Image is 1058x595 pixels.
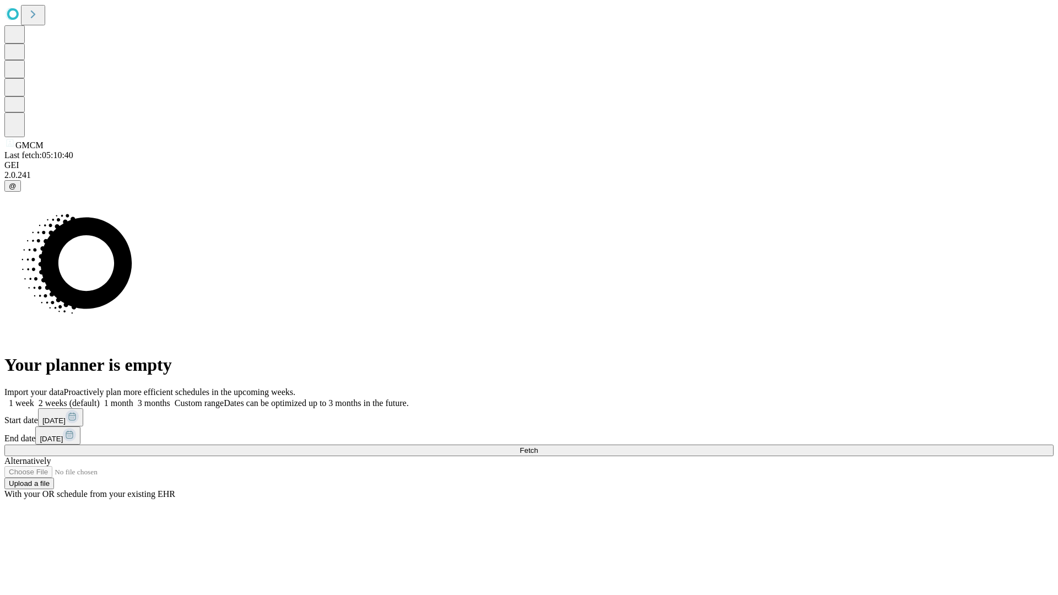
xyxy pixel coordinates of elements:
[64,387,295,397] span: Proactively plan more efficient schedules in the upcoming weeks.
[4,387,64,397] span: Import your data
[4,355,1054,375] h1: Your planner is empty
[15,140,44,150] span: GMCM
[42,416,66,425] span: [DATE]
[9,398,34,408] span: 1 week
[224,398,408,408] span: Dates can be optimized up to 3 months in the future.
[104,398,133,408] span: 1 month
[39,398,100,408] span: 2 weeks (default)
[40,435,63,443] span: [DATE]
[4,160,1054,170] div: GEI
[4,426,1054,445] div: End date
[4,408,1054,426] div: Start date
[4,456,51,466] span: Alternatively
[520,446,538,455] span: Fetch
[4,180,21,192] button: @
[4,445,1054,456] button: Fetch
[4,170,1054,180] div: 2.0.241
[35,426,80,445] button: [DATE]
[38,408,83,426] button: [DATE]
[4,150,73,160] span: Last fetch: 05:10:40
[175,398,224,408] span: Custom range
[4,489,175,499] span: With your OR schedule from your existing EHR
[4,478,54,489] button: Upload a file
[138,398,170,408] span: 3 months
[9,182,17,190] span: @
